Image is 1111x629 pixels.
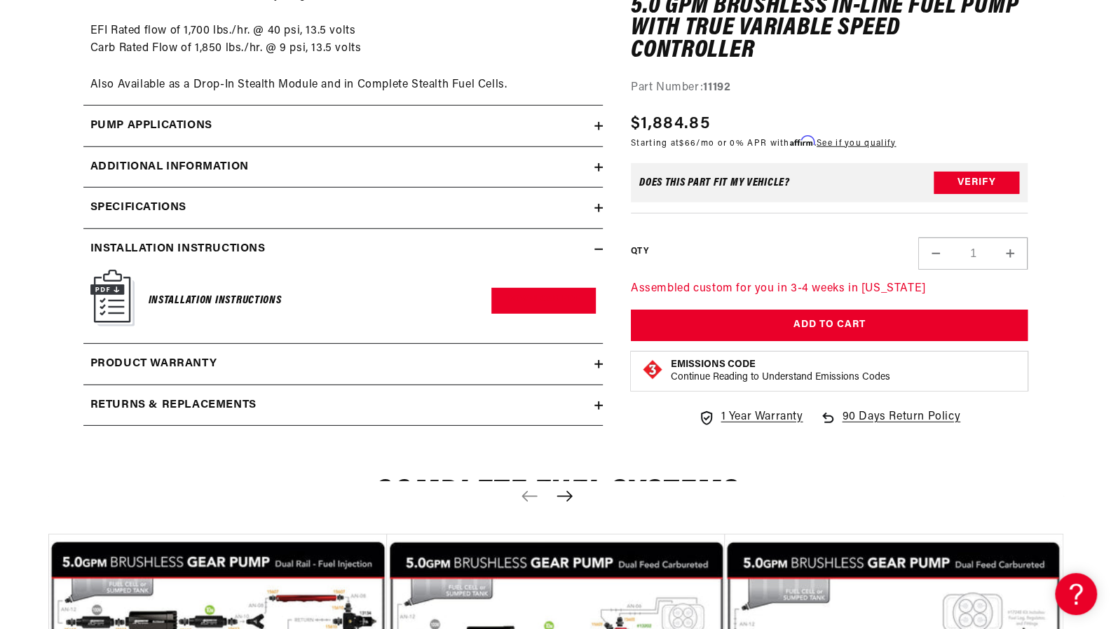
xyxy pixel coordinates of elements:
span: 90 Days Return Policy [842,408,960,441]
h2: Pump Applications [90,117,212,135]
strong: 11192 [703,82,730,93]
button: Next slide [550,481,580,512]
span: Affirm [790,136,814,146]
a: See if you qualify - Learn more about Affirm Financing (opens in modal) [817,139,896,148]
a: Download PDF [491,288,596,314]
summary: Additional information [83,147,603,188]
summary: Installation Instructions [83,229,603,270]
h2: Installation Instructions [90,240,266,258]
a: 90 Days Return Policy [819,408,960,441]
button: Add to Cart [631,310,1028,341]
h2: Specifications [90,199,186,217]
a: 1 Year Warranty [698,408,803,427]
button: Previous slide [514,481,545,512]
h2: Complete Fuel Systems [48,479,1063,512]
p: Continue Reading to Understand Emissions Codes [671,371,890,384]
p: Starting at /mo or 0% APR with . [631,137,896,150]
label: QTY [631,246,648,258]
img: Instruction Manual [90,270,135,326]
summary: Specifications [83,188,603,228]
span: 1 Year Warranty [721,408,803,427]
summary: Product warranty [83,344,603,385]
h2: Returns & replacements [90,396,257,415]
summary: Returns & replacements [83,385,603,426]
p: Assembled custom for you in 3-4 weeks in [US_STATE] [631,281,1028,299]
div: Does This part fit My vehicle? [639,178,790,189]
span: $1,884.85 [631,111,710,137]
span: $66 [679,139,696,148]
strong: Emissions Code [671,359,756,370]
summary: Pump Applications [83,106,603,146]
h6: Installation Instructions [149,291,282,310]
img: Emissions code [641,359,664,381]
button: Verify [934,172,1019,195]
h2: Additional information [90,158,249,177]
div: Part Number: [631,79,1028,97]
h2: Product warranty [90,355,217,373]
button: Emissions CodeContinue Reading to Understand Emissions Codes [671,359,890,384]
